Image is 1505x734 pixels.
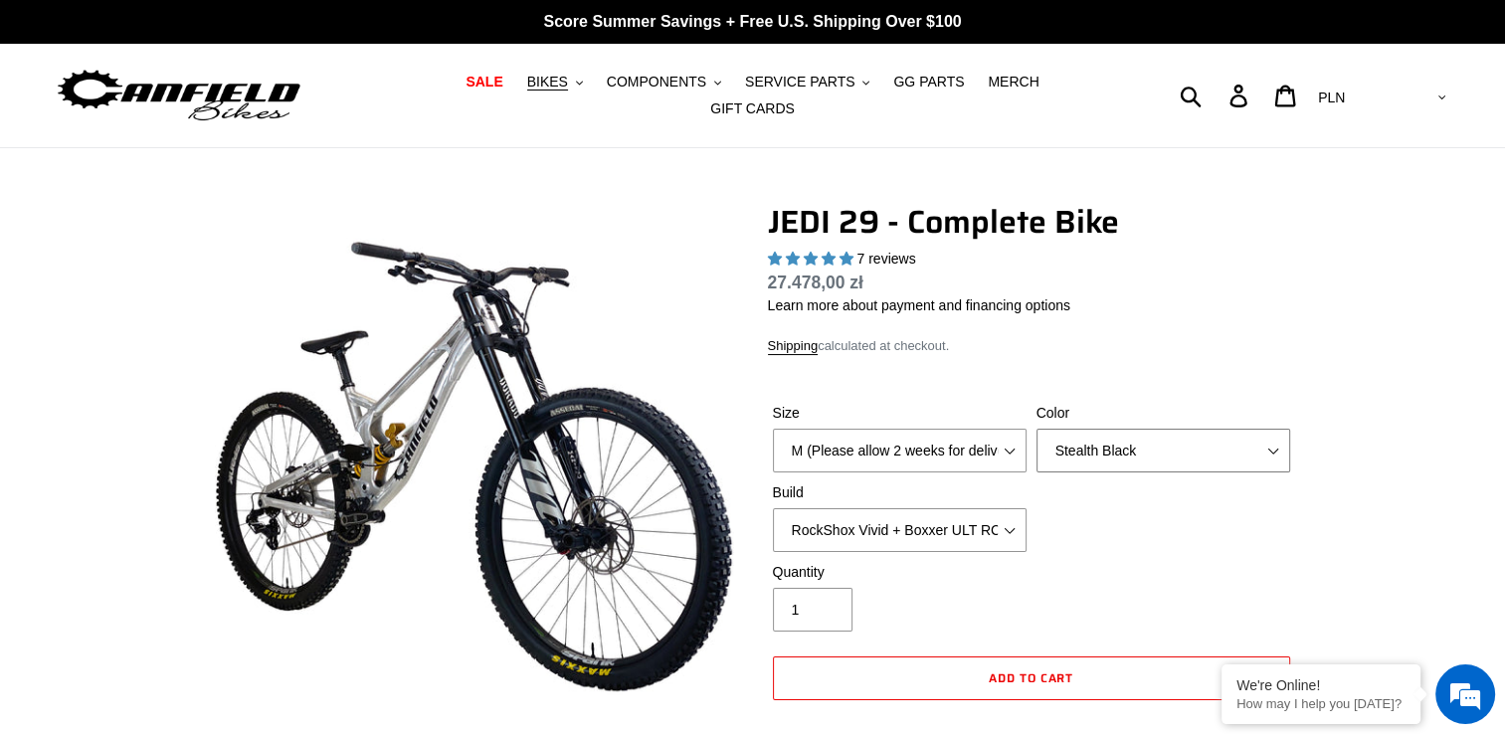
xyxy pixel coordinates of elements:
img: Canfield Bikes [55,65,303,127]
button: SERVICE PARTS [735,69,879,95]
span: SERVICE PARTS [745,74,854,91]
label: Size [773,403,1027,424]
div: calculated at checkout. [768,336,1295,356]
input: Search [1191,74,1241,117]
span: BIKES [527,74,568,91]
h1: JEDI 29 - Complete Bike [768,203,1295,241]
span: 7 reviews [856,251,915,267]
span: 27.478,00 zł [768,273,863,292]
img: d_696896380_company_1647369064580_696896380 [64,99,113,149]
div: We're Online! [1236,677,1406,693]
p: How may I help you today? [1236,696,1406,711]
button: Add to cart [773,656,1290,700]
button: COMPONENTS [597,69,731,95]
a: GG PARTS [883,69,974,95]
a: MERCH [978,69,1048,95]
span: COMPONENTS [607,74,706,91]
label: Quantity [773,562,1027,583]
span: GIFT CARDS [710,100,795,117]
div: Minimize live chat window [326,10,374,58]
a: SALE [456,69,512,95]
button: BIKES [517,69,593,95]
span: We're online! [115,233,275,434]
div: Navigation go back [22,109,52,139]
textarea: Type your message and hit 'Enter' [10,507,379,577]
span: MERCH [988,74,1038,91]
span: Add to cart [989,668,1074,687]
label: Build [773,482,1027,503]
span: 5.00 stars [768,251,857,267]
span: SALE [466,74,502,91]
a: Learn more about payment and financing options [768,297,1070,313]
a: Shipping [768,338,819,355]
span: GG PARTS [893,74,964,91]
div: Chat with us now [133,111,364,137]
label: Color [1036,403,1290,424]
a: GIFT CARDS [700,95,805,122]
